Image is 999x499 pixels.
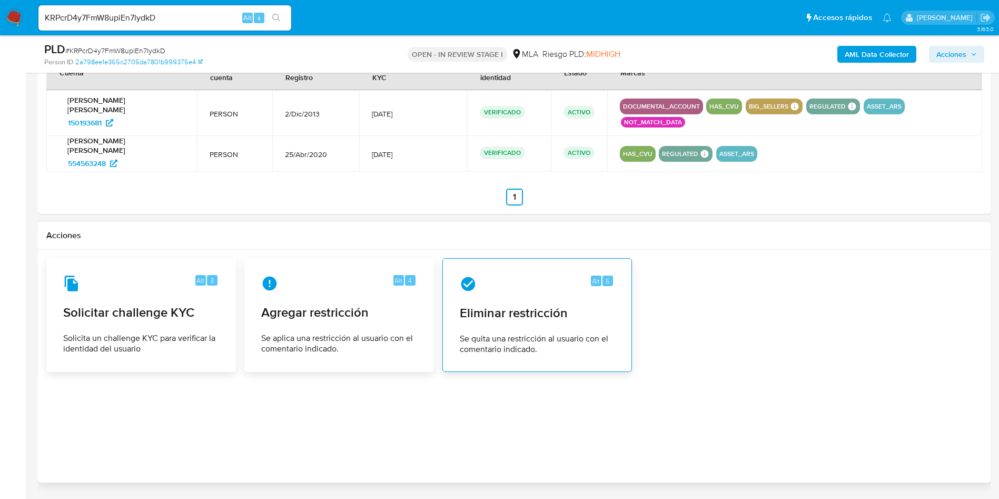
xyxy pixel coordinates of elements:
[837,46,916,63] button: AML Data Collector
[977,25,994,33] span: 3.163.0
[258,13,261,23] span: s
[408,47,507,62] p: OPEN - IN REVIEW STAGE I
[542,48,620,60] span: Riesgo PLD:
[813,12,872,23] span: Accesos rápidos
[917,13,976,23] p: nicolas.duclosson@mercadolibre.com
[845,46,909,63] b: AML Data Collector
[38,11,291,25] input: Buscar usuario o caso...
[46,230,982,241] h2: Acciones
[511,48,538,60] div: MLA
[936,46,966,63] span: Acciones
[980,12,991,23] a: Salir
[44,41,65,57] b: PLD
[929,46,984,63] button: Acciones
[65,45,165,56] span: # KRPcrD4y7FmW8upiEn7lydkD
[265,11,287,25] button: search-icon
[883,13,892,22] a: Notificaciones
[75,57,203,67] a: 2a798ee1e365c2705da7801b999375e4
[586,48,620,60] span: MIDHIGH
[44,57,73,67] b: Person ID
[243,13,252,23] span: Alt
